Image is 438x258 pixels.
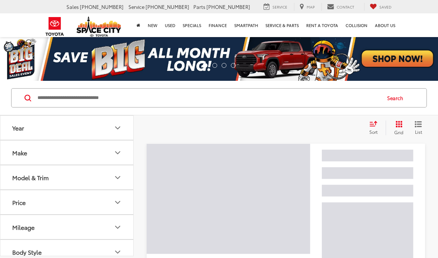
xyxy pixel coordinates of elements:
span: Map [307,4,315,10]
button: PricePrice [0,190,134,214]
button: Grid View [386,120,409,135]
div: Year [113,123,122,132]
a: Service [258,3,293,11]
span: [PHONE_NUMBER] [206,3,250,10]
a: Specials [179,13,205,37]
a: About Us [371,13,399,37]
button: Model & TrimModel & Trim [0,165,134,189]
span: Sort [369,129,377,135]
a: Home [133,13,144,37]
a: Map [294,3,320,11]
a: Collision [342,13,371,37]
a: Service & Parts [262,13,303,37]
a: Used [161,13,179,37]
span: Service [128,3,144,10]
div: Make [12,149,27,156]
div: Make [113,148,122,157]
button: Select sort value [366,120,386,135]
a: SmartPath [231,13,262,37]
button: MileageMileage [0,215,134,239]
span: Service [272,4,287,10]
span: Sales [66,3,79,10]
a: New [144,13,161,37]
span: [PHONE_NUMBER] [146,3,189,10]
span: Saved [379,4,392,10]
a: Finance [205,13,231,37]
button: MakeMake [0,140,134,165]
input: Search by Make, Model, or Keyword [37,89,380,107]
div: Year [12,124,24,131]
img: Toyota [41,14,69,39]
a: Rent a Toyota [303,13,342,37]
span: List [415,129,422,135]
span: Grid [394,129,403,135]
img: Space City Toyota [76,16,121,37]
div: Price [12,199,26,206]
button: Search [380,89,414,107]
div: Price [113,198,122,207]
div: Body Style [113,248,122,257]
a: My Saved Vehicles [364,3,397,11]
span: Parts [193,3,205,10]
div: Model & Trim [113,173,122,182]
button: List View [409,120,428,135]
div: Mileage [113,223,122,232]
div: Model & Trim [12,174,49,181]
div: Body Style [12,248,42,255]
button: YearYear [0,116,134,140]
div: Mileage [12,224,35,231]
span: Contact [337,4,354,10]
span: [PHONE_NUMBER] [80,3,124,10]
a: Contact [321,3,360,11]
